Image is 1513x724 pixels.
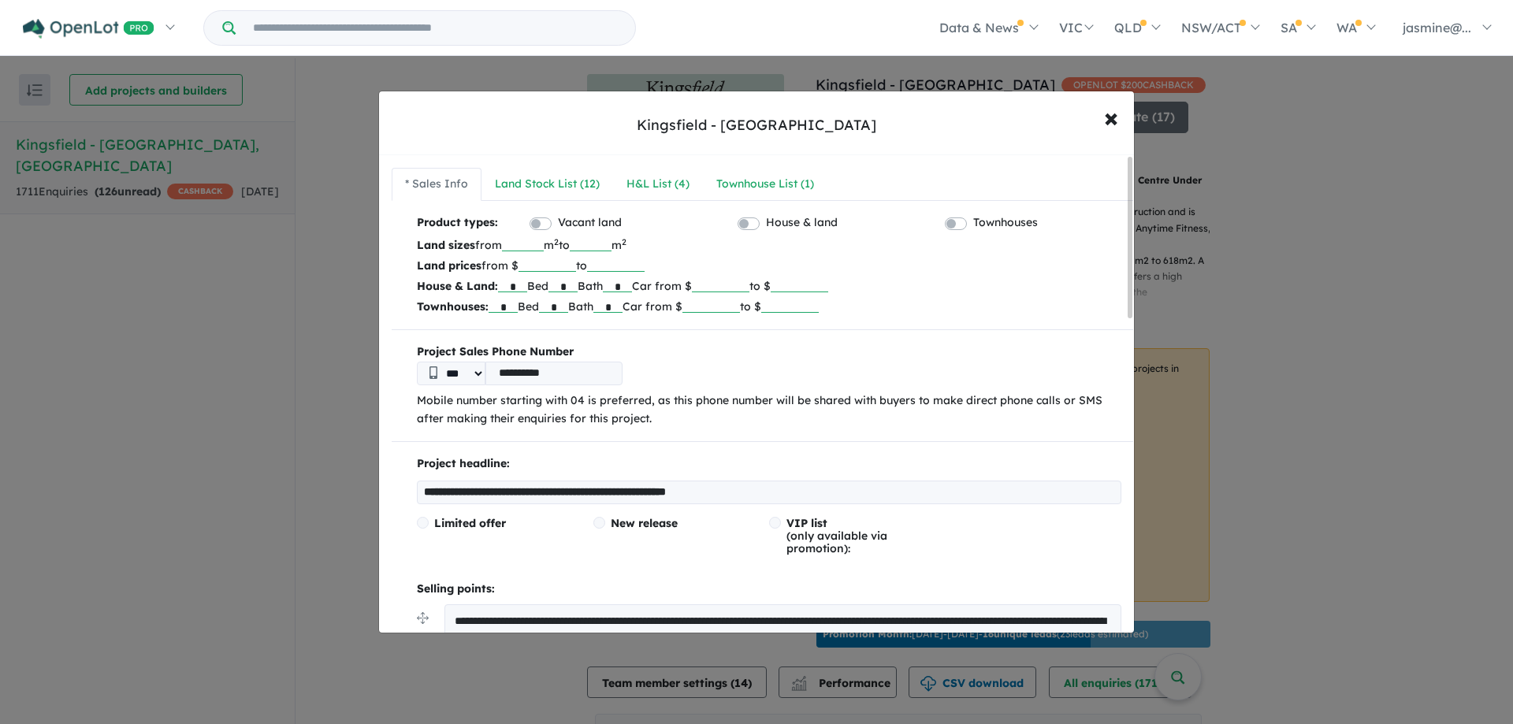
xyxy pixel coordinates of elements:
img: drag.svg [417,612,429,624]
p: from m to m [417,235,1121,255]
span: VIP list [786,516,827,530]
span: (only available via promotion): [786,516,887,555]
b: Project Sales Phone Number [417,343,1121,362]
b: Land sizes [417,238,475,252]
div: * Sales Info [405,175,468,194]
p: Mobile number starting with 04 is preferred, as this phone number will be shared with buyers to m... [417,392,1121,429]
sup: 2 [622,236,626,247]
span: New release [611,516,678,530]
span: Limited offer [434,516,506,530]
p: Bed Bath Car from $ to $ [417,276,1121,296]
p: Selling points: [417,580,1121,599]
span: jasmine@... [1403,20,1471,35]
div: Kingsfield - [GEOGRAPHIC_DATA] [637,115,876,136]
b: House & Land: [417,279,498,293]
img: Phone icon [429,366,437,379]
label: Vacant land [558,213,622,232]
b: Land prices [417,258,481,273]
b: Townhouses: [417,299,489,314]
div: H&L List ( 4 ) [626,175,690,194]
img: Openlot PRO Logo White [23,19,154,39]
p: Bed Bath Car from $ to $ [417,296,1121,317]
p: from $ to [417,255,1121,276]
div: Land Stock List ( 12 ) [495,175,600,194]
p: Project headline: [417,455,1121,473]
div: Townhouse List ( 1 ) [716,175,814,194]
sup: 2 [554,236,559,247]
label: House & land [766,213,838,232]
input: Try estate name, suburb, builder or developer [239,11,632,45]
b: Product types: [417,213,498,235]
span: × [1104,100,1118,134]
label: Townhouses [973,213,1038,232]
